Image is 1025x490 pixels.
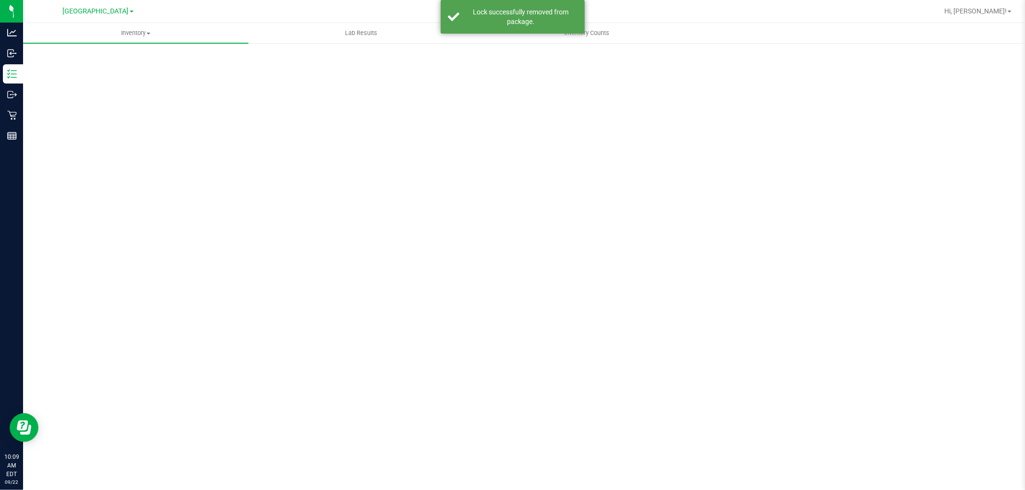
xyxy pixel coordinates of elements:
p: 10:09 AM EDT [4,453,19,478]
span: Hi, [PERSON_NAME]! [944,7,1007,15]
div: Lock successfully removed from package. [465,7,578,26]
a: Inventory Counts [474,23,699,43]
inline-svg: Outbound [7,90,17,99]
iframe: Resource center [10,413,38,442]
inline-svg: Reports [7,131,17,141]
span: Inventory Counts [551,29,622,37]
a: Inventory [23,23,248,43]
inline-svg: Inventory [7,69,17,79]
a: Lab Results [248,23,474,43]
p: 09/22 [4,478,19,486]
span: Lab Results [332,29,390,37]
span: [GEOGRAPHIC_DATA] [63,7,129,15]
inline-svg: Analytics [7,28,17,37]
inline-svg: Retail [7,110,17,120]
span: Inventory [23,29,248,37]
inline-svg: Inbound [7,48,17,58]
